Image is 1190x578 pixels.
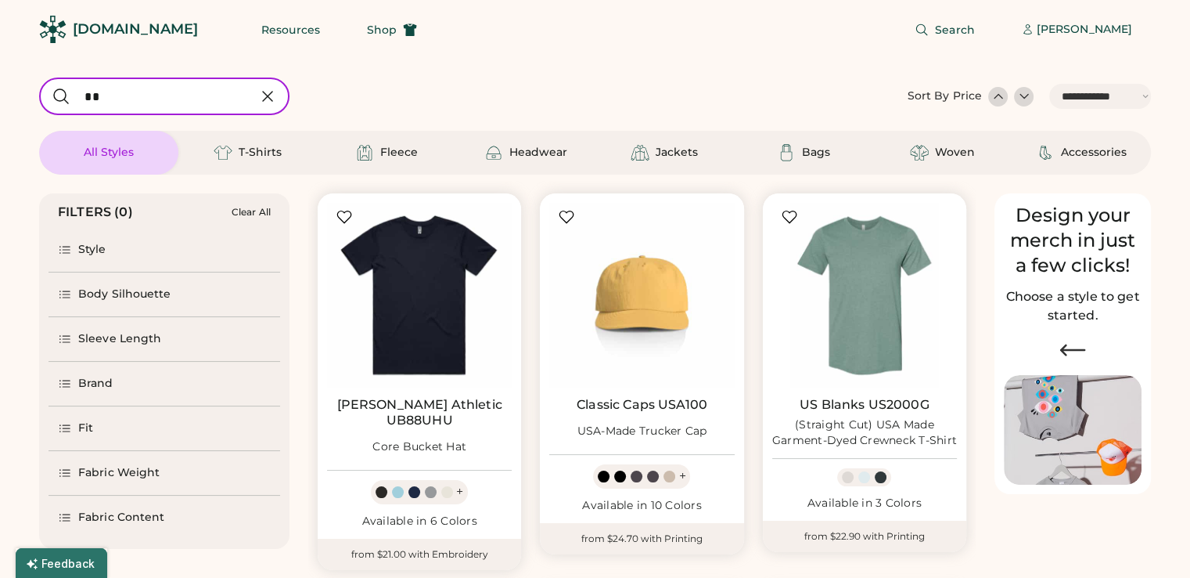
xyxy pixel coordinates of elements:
button: Shop [348,14,436,45]
div: All Styles [84,145,134,161]
a: [PERSON_NAME] Athletic UB88UHU [327,397,512,428]
div: from $24.70 with Printing [540,523,743,555]
img: Rendered Logo - Screens [39,16,67,43]
img: Russell Athletic UB88UHU Core Bucket Hat [327,203,512,388]
a: US Blanks US2000G [800,397,929,413]
img: Classic Caps USA100 USA-Made Trucker Cap [549,203,734,388]
div: T-Shirts [239,145,282,161]
button: Search [896,14,994,45]
button: Resources [243,14,339,45]
div: Woven [935,145,975,161]
div: Available in 10 Colors [549,498,734,514]
img: Fleece Icon [355,143,374,162]
img: Bags Icon [777,143,796,162]
div: Headwear [509,145,567,161]
h2: Choose a style to get started. [1004,287,1141,325]
img: Accessories Icon [1036,143,1055,162]
div: Bags [802,145,830,161]
div: Style [78,242,106,258]
img: US Blanks US2000G (Straight Cut) USA Made Garment-Dyed Crewneck T-Shirt [772,203,957,388]
img: Headwear Icon [484,143,503,162]
span: Shop [367,24,397,35]
div: Sort By Price [908,89,982,104]
div: FILTERS (0) [58,203,133,222]
img: Image of Lisa Congdon Eye Print on T-Shirt and Hat [1004,375,1141,486]
div: [PERSON_NAME] [1037,22,1132,38]
div: USA-Made Trucker Cap [577,424,706,439]
div: Core Bucket Hat [372,439,466,455]
div: from $21.00 with Embroidery [318,539,521,570]
div: Fabric Weight [78,465,160,481]
div: (Straight Cut) USA Made Garment-Dyed Crewneck T-Shirt [772,417,957,449]
div: Body Silhouette [78,287,171,302]
img: Jackets Icon [631,143,649,162]
div: Brand [78,376,113,392]
div: Available in 6 Colors [327,514,512,529]
div: Clear All [232,207,271,218]
div: Jackets [656,145,698,161]
div: Design your merch in just a few clicks! [1004,203,1141,278]
div: Accessories [1061,145,1127,161]
img: T-Shirts Icon [214,143,232,162]
div: Fabric Content [78,510,164,526]
div: Fit [78,421,93,436]
span: Search [935,24,975,35]
img: Woven Icon [910,143,929,162]
div: [DOMAIN_NAME] [73,20,198,39]
div: Available in 3 Colors [772,496,957,511]
div: Sleeve Length [78,331,161,347]
div: from $22.90 with Printing [763,521,966,552]
div: Fleece [380,145,418,161]
div: + [456,483,463,500]
a: Classic Caps USA100 [577,397,707,413]
div: + [678,468,685,485]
